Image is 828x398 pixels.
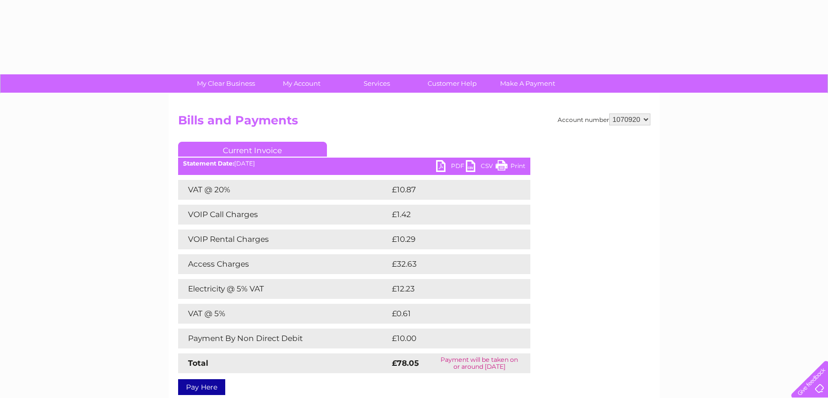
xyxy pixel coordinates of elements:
[178,180,389,200] td: VAT @ 20%
[178,114,650,132] h2: Bills and Payments
[178,229,389,249] td: VOIP Rental Charges
[183,160,234,167] b: Statement Date:
[389,279,509,299] td: £12.23
[389,329,510,348] td: £10.00
[336,74,418,93] a: Services
[558,114,650,125] div: Account number
[178,279,389,299] td: Electricity @ 5% VAT
[178,379,225,395] a: Pay Here
[466,160,496,174] a: CSV
[429,353,530,373] td: Payment will be taken on or around [DATE]
[389,229,510,249] td: £10.29
[178,304,389,324] td: VAT @ 5%
[389,254,510,274] td: £32.63
[411,74,493,93] a: Customer Help
[496,160,525,174] a: Print
[188,358,208,368] strong: Total
[178,160,530,167] div: [DATE]
[389,205,506,225] td: £1.42
[389,304,506,324] td: £0.61
[260,74,342,93] a: My Account
[185,74,267,93] a: My Clear Business
[178,254,389,274] td: Access Charges
[178,205,389,225] td: VOIP Call Charges
[178,329,389,348] td: Payment By Non Direct Debit
[392,358,419,368] strong: £78.05
[389,180,510,200] td: £10.87
[436,160,466,174] a: PDF
[178,142,327,157] a: Current Invoice
[487,74,569,93] a: Make A Payment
